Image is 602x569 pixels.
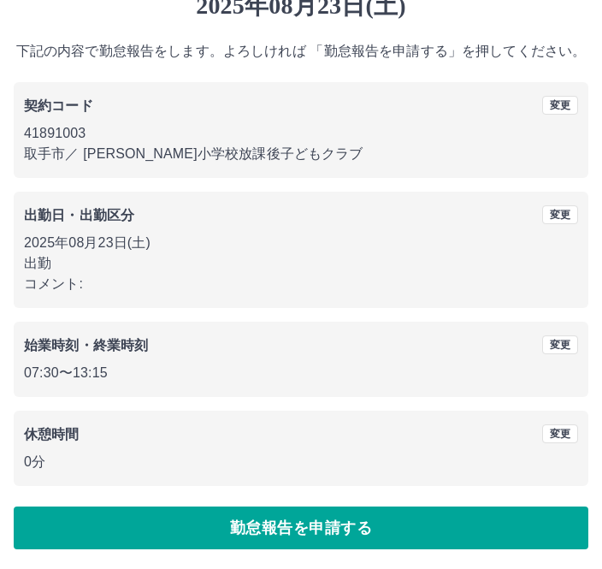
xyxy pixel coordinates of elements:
p: 2025年08月23日(土) [24,233,578,253]
button: 変更 [542,205,578,224]
p: 出勤 [24,253,578,274]
b: 始業時刻・終業時刻 [24,338,148,353]
p: 41891003 [24,123,578,144]
b: 休憩時間 [24,427,80,442]
p: 0分 [24,452,578,472]
button: 変更 [542,424,578,443]
button: 変更 [542,335,578,354]
p: 07:30 〜 13:15 [24,363,578,383]
p: 下記の内容で勤怠報告をします。よろしければ 「勤怠報告を申請する」を押してください。 [14,41,588,62]
button: 勤怠報告を申請する [14,507,588,549]
p: コメント: [24,274,578,294]
b: 出勤日・出勤区分 [24,208,134,222]
b: 契約コード [24,98,93,113]
button: 変更 [542,96,578,115]
p: 取手市 ／ [PERSON_NAME]小学校放課後子どもクラブ [24,144,578,164]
